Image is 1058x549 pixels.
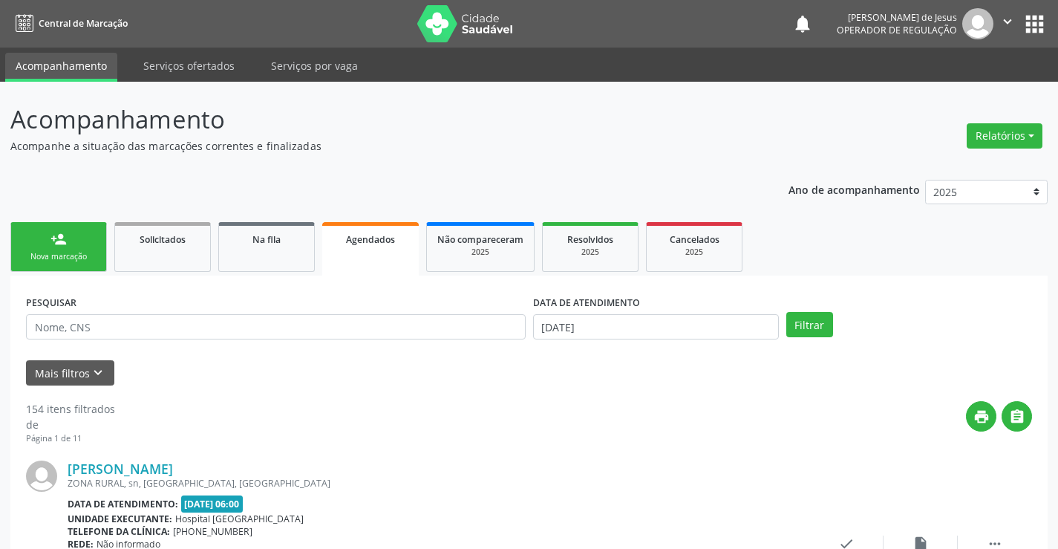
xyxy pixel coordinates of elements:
span: Hospital [GEOGRAPHIC_DATA] [175,513,304,525]
a: Serviços por vaga [261,53,368,79]
span: Operador de regulação [837,24,957,36]
div: [PERSON_NAME] de Jesus [837,11,957,24]
a: Acompanhamento [5,53,117,82]
label: PESQUISAR [26,291,76,314]
button:  [993,8,1022,39]
i: print [973,409,990,425]
span: Solicitados [140,233,186,246]
span: [DATE] 06:00 [181,496,244,513]
div: de [26,417,115,432]
button: apps [1022,11,1048,37]
img: img [26,461,57,492]
div: 2025 [657,247,731,258]
p: Acompanhamento [10,101,737,138]
p: Ano de acompanhamento [788,180,920,198]
button: print [966,401,996,432]
div: 2025 [437,247,523,258]
label: DATA DE ATENDIMENTO [533,291,640,314]
div: person_add [50,231,67,247]
div: Página 1 de 11 [26,432,115,445]
i:  [999,13,1016,30]
span: [PHONE_NUMBER] [173,525,252,538]
img: img [962,8,993,39]
i: keyboard_arrow_down [90,365,106,381]
i:  [1009,409,1025,425]
span: Na fila [252,233,281,246]
button: notifications [792,13,813,34]
div: Nova marcação [22,251,96,262]
input: Nome, CNS [26,314,526,340]
span: Cancelados [670,233,719,246]
a: Central de Marcação [10,11,128,36]
span: Resolvidos [567,233,613,246]
a: [PERSON_NAME] [68,461,173,477]
div: 2025 [553,247,627,258]
b: Unidade executante: [68,513,172,525]
span: Não compareceram [437,233,523,246]
button: Relatórios [967,123,1042,149]
b: Telefone da clínica: [68,525,170,538]
span: Central de Marcação [39,17,128,30]
input: Selecione um intervalo [533,314,779,340]
button: Mais filtroskeyboard_arrow_down [26,360,114,386]
p: Acompanhe a situação das marcações correntes e finalizadas [10,138,737,154]
span: Agendados [346,233,395,246]
b: Data de atendimento: [68,498,178,510]
a: Serviços ofertados [133,53,245,79]
button:  [1002,401,1032,432]
div: ZONA RURAL, sn, [GEOGRAPHIC_DATA], [GEOGRAPHIC_DATA] [68,477,809,490]
div: 154 itens filtrados [26,401,115,417]
button: Filtrar [786,312,833,337]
